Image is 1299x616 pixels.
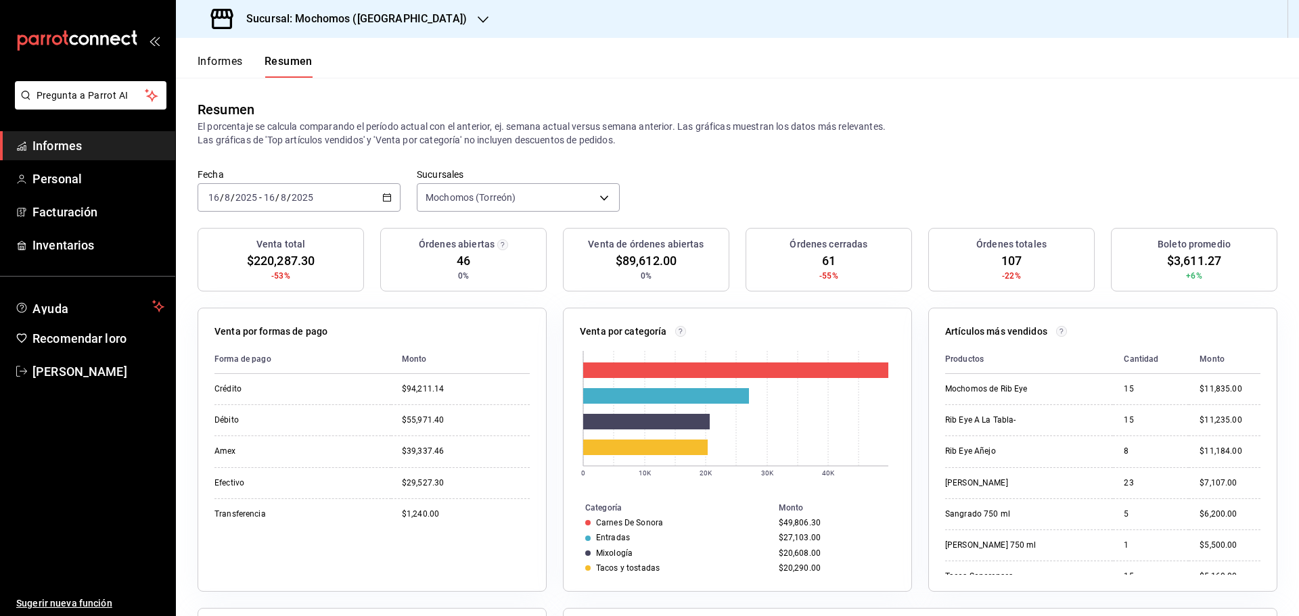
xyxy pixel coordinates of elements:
[1001,254,1022,268] font: 107
[779,518,821,527] font: $49,806.30
[1124,540,1129,550] font: 1
[585,503,622,513] font: Categoría
[639,469,652,477] text: 10K
[32,139,82,153] font: Informes
[265,55,313,68] font: Resumen
[581,469,585,477] text: 0
[32,205,97,219] font: Facturación
[1186,271,1202,281] font: +6%
[761,469,774,477] text: 30K
[1124,446,1129,456] font: 8
[580,326,667,337] font: Venta por categoría
[641,271,652,281] font: 0%
[214,384,242,394] font: Crédito
[198,121,886,132] font: El porcentaje se calcula comparando el período actual con el anterior, ej. semana actual versus s...
[259,192,262,203] font: -
[149,35,160,46] button: abrir_cajón_menú
[1200,384,1241,394] font: $11,835.00
[945,540,1036,550] font: [PERSON_NAME] 750 ml
[426,192,516,203] font: Mochomos (Torreón)
[1124,571,1133,581] font: 15
[417,168,463,179] font: Sucursales
[214,446,236,456] font: Amex
[198,101,254,118] font: Resumen
[1200,509,1237,519] font: $6,200.00
[9,98,166,112] a: Pregunta a Parrot AI
[945,446,996,456] font: Rib Eye Añejo
[1167,254,1221,268] font: $3,611.27
[208,192,220,203] input: --
[271,271,290,281] font: -53%
[822,469,835,477] text: 40K
[280,192,287,203] input: --
[1124,478,1133,488] font: 23
[37,90,129,101] font: Pregunta a Parrot AI
[596,548,633,558] font: Mixología
[15,81,166,110] button: Pregunta a Parrot AI
[32,238,94,252] font: Inventarios
[214,415,239,425] font: Débito
[32,331,127,346] font: Recomendar loro
[596,533,630,542] font: Entradas
[256,239,305,250] font: Venta total
[945,415,1016,425] font: Rib Eye A La Tabla-
[214,478,244,488] font: Efectivo
[1002,271,1021,281] font: -22%
[1200,540,1237,550] font: $5,500.00
[945,384,1027,394] font: Mochomos de Rib Eye
[231,192,235,203] font: /
[976,239,1047,250] font: Órdenes totales
[198,135,616,145] font: Las gráficas de 'Top artículos vendidos' y 'Venta por categoría' no incluyen descuentos de pedidos.
[779,563,821,573] font: $20,290.00
[1200,571,1237,581] font: $5,160.00
[945,478,1008,488] font: [PERSON_NAME]
[779,503,804,513] font: Monto
[402,384,444,394] font: $94,211.14
[458,271,469,281] font: 0%
[1158,239,1231,250] font: Boleto promedio
[588,239,704,250] font: Venta de órdenes abiertas
[596,563,660,573] font: Tacos y tostadas
[32,302,69,316] font: Ayuda
[945,326,1047,337] font: Artículos más vendidos
[1124,354,1158,364] font: Cantidad
[263,192,275,203] input: --
[246,12,467,25] font: Sucursal: Mochomos ([GEOGRAPHIC_DATA])
[790,239,867,250] font: Órdenes cerradas
[402,354,427,364] font: Monto
[945,354,984,364] font: Productos
[1200,354,1225,364] font: Monto
[275,192,279,203] font: /
[224,192,231,203] input: --
[819,271,838,281] font: -55%
[1124,384,1133,394] font: 15
[1124,415,1133,425] font: 15
[247,254,315,268] font: $220,287.30
[32,364,127,379] font: [PERSON_NAME]
[214,326,327,337] font: Venta por formas de pago
[596,518,663,527] font: Carnes De Sonora
[1200,478,1237,488] font: $7,107.00
[945,509,1010,519] font: Sangrado 750 ml
[16,598,112,609] font: Sugerir nueva función
[235,192,258,203] input: ----
[291,192,314,203] input: ----
[945,571,1013,581] font: Tacos Sonorenses
[198,54,313,78] div: pestañas de navegación
[779,533,821,542] font: $27,103.00
[1124,509,1129,519] font: 5
[700,469,712,477] text: 20K
[214,509,266,519] font: Transferencia
[402,509,439,519] font: $1,240.00
[32,172,82,186] font: Personal
[402,415,444,425] font: $55,971.40
[457,254,470,268] font: 46
[419,239,495,250] font: Órdenes abiertas
[402,446,444,456] font: $39,337.46
[1200,415,1241,425] font: $11,235.00
[616,254,677,268] font: $89,612.00
[287,192,291,203] font: /
[1200,446,1241,456] font: $11,184.00
[779,548,821,558] font: $20,608.00
[220,192,224,203] font: /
